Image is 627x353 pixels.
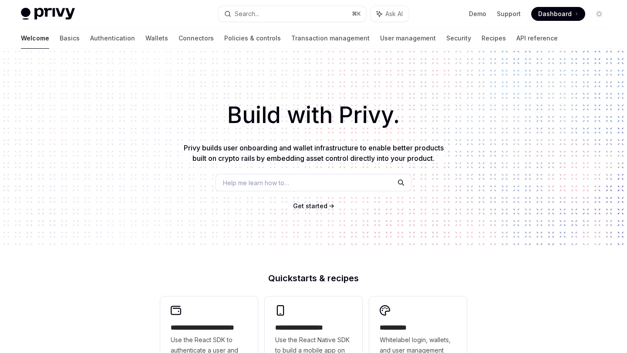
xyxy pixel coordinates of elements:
a: Welcome [21,28,49,49]
img: light logo [21,8,75,20]
a: Support [497,10,521,18]
h1: Build with Privy. [14,98,613,132]
button: Ask AI [371,6,409,22]
a: Wallets [145,28,168,49]
div: Search... [235,9,259,19]
a: Policies & controls [224,28,281,49]
a: Security [446,28,471,49]
span: Help me learn how to… [223,178,289,187]
span: Privy builds user onboarding and wallet infrastructure to enable better products built on crypto ... [184,143,444,163]
a: Recipes [482,28,506,49]
button: Search...⌘K [218,6,366,22]
a: Transaction management [291,28,370,49]
button: Toggle dark mode [592,7,606,21]
a: Get started [293,202,327,210]
a: Demo [469,10,486,18]
a: Basics [60,28,80,49]
a: Dashboard [531,7,585,21]
a: Authentication [90,28,135,49]
a: User management [380,28,436,49]
span: Ask AI [385,10,403,18]
span: ⌘ K [352,10,361,17]
a: Connectors [179,28,214,49]
span: Dashboard [538,10,572,18]
h2: Quickstarts & recipes [160,274,467,283]
a: API reference [516,28,558,49]
span: Get started [293,202,327,210]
